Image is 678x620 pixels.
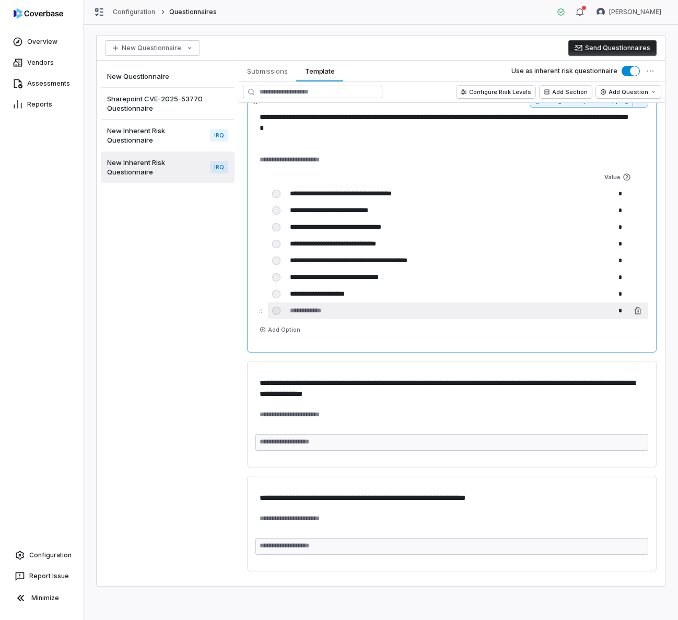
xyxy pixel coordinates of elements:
button: Minimize [4,588,79,609]
span: Template [301,64,339,78]
button: Daniel Aranibar avatar[PERSON_NAME] [590,4,668,20]
span: Questionnaires [169,8,217,16]
button: Configure Risk Levels [457,86,535,98]
a: New Inherent Risk QuestionnaireIRQ [101,120,235,151]
button: Add Section [540,86,592,98]
span: New Questionnaire [107,72,169,81]
a: Overview [2,32,81,51]
label: Use as inherent risk questionnaire [511,67,617,75]
span: Submissions [243,64,292,78]
span: Value [604,173,646,181]
img: Daniel Aranibar avatar [597,8,605,16]
span: [PERSON_NAME] [609,8,661,16]
a: Sharepoint CVE-2025-53770 Questionnaire [101,88,235,120]
button: Report Issue [4,567,79,586]
button: Add Option [255,323,305,336]
button: New Questionnaire [105,40,200,56]
span: New Inherent Risk Questionnaire [107,158,206,177]
a: Assessments [2,74,81,93]
a: New Inherent Risk QuestionnaireIRQ [101,151,235,183]
img: logo-D7KZi-bG.svg [14,8,63,19]
span: New Inherent Risk Questionnaire [107,126,206,145]
a: Vendors [2,53,81,72]
button: Add Question [247,580,318,601]
a: Configuration [4,546,79,565]
span: Sharepoint CVE-2025-53770 Questionnaire [107,94,228,113]
a: New Questionnaire [101,65,235,88]
span: IRQ [210,161,228,173]
button: Add Question [596,86,661,98]
a: Configuration [113,8,156,16]
a: Reports [2,95,81,114]
button: More actions [641,62,660,80]
span: IRQ [210,129,228,142]
button: Send Questionnaires [568,40,657,56]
